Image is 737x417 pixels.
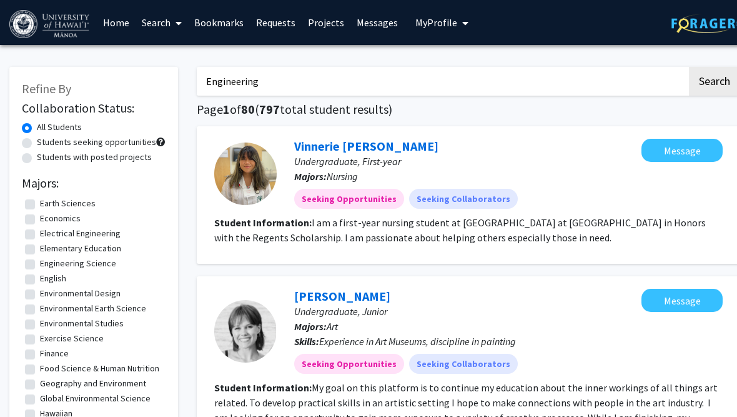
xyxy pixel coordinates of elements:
a: Bookmarks [188,1,250,44]
img: University of Hawaiʻi at Mānoa Logo [9,10,92,38]
span: My Profile [415,16,457,29]
input: Search Keywords [197,67,687,96]
b: Skills: [294,335,319,348]
b: Majors: [294,170,327,183]
b: Majors: [294,320,327,333]
b: Student Information: [214,381,312,394]
a: Search [136,1,188,44]
button: Message Vinnerie Conner [641,139,723,162]
mat-chip: Seeking Opportunities [294,354,404,374]
label: Students seeking opportunities [37,136,156,149]
mat-chip: Seeking Opportunities [294,189,404,209]
label: Environmental Studies [40,317,124,330]
span: 797 [259,101,280,117]
a: Messages [350,1,404,44]
label: Electrical Engineering [40,227,121,240]
span: 80 [241,101,255,117]
label: All Students [37,121,82,134]
label: Global Environmental Science [40,392,151,405]
label: Earth Sciences [40,197,96,210]
label: Food Science & Human Nutrition [40,362,159,375]
span: Experience in Art Museums, discipline in painting [319,335,516,348]
label: Geography and Environment [40,377,146,390]
label: Economics [40,212,81,225]
span: Refine By [22,81,71,96]
span: Undergraduate, Junior [294,305,387,318]
a: Home [97,1,136,44]
h2: Majors: [22,176,166,191]
span: Nursing [327,170,358,183]
label: English [40,272,66,285]
a: Vinnerie [PERSON_NAME] [294,138,438,154]
span: 1 [223,101,230,117]
h2: Collaboration Status: [22,101,166,116]
iframe: Chat [9,361,53,408]
fg-read-more: I am a first-year nursing student at [GEOGRAPHIC_DATA] at [GEOGRAPHIC_DATA] in Honors with the Re... [214,216,706,244]
label: Elementary Education [40,242,121,255]
label: Engineering Science [40,257,116,270]
a: Projects [302,1,350,44]
label: Environmental Earth Science [40,302,146,315]
a: Requests [250,1,302,44]
a: [PERSON_NAME] [294,288,390,304]
button: Message Avery Holshosuer [641,289,723,312]
label: Environmental Design [40,287,121,300]
label: Exercise Science [40,332,104,345]
mat-chip: Seeking Collaborators [409,354,518,374]
span: Art [327,320,338,333]
b: Student Information: [214,216,312,229]
mat-chip: Seeking Collaborators [409,189,518,209]
span: Undergraduate, First-year [294,155,401,168]
label: Students with posted projects [37,151,152,164]
label: Finance [40,347,69,360]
